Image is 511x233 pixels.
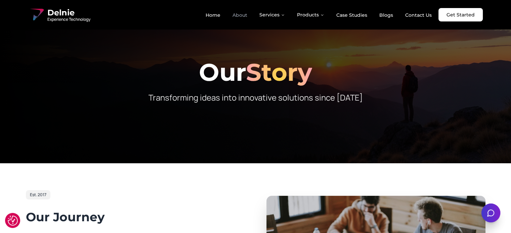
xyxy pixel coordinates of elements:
[400,9,437,21] a: Contact Us
[481,203,500,222] button: Open chat
[47,7,90,18] span: Delnie
[127,92,385,103] p: Transforming ideas into innovative solutions since [DATE]
[200,9,226,21] a: Home
[26,60,485,84] h1: Our
[29,7,45,23] img: Delnie Logo
[30,192,46,197] span: Est. 2017
[47,17,90,22] span: Experience Technology
[8,216,18,226] button: Cookie Settings
[200,8,437,21] nav: Main
[227,9,253,21] a: About
[254,8,290,21] button: Services
[246,57,312,87] span: Story
[8,216,18,226] img: Revisit consent button
[29,7,90,23] a: Delnie Logo Full
[26,210,245,224] h2: Our Journey
[331,9,373,21] a: Case Studies
[292,8,330,21] button: Products
[374,9,398,21] a: Blogs
[438,8,483,21] a: Get Started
